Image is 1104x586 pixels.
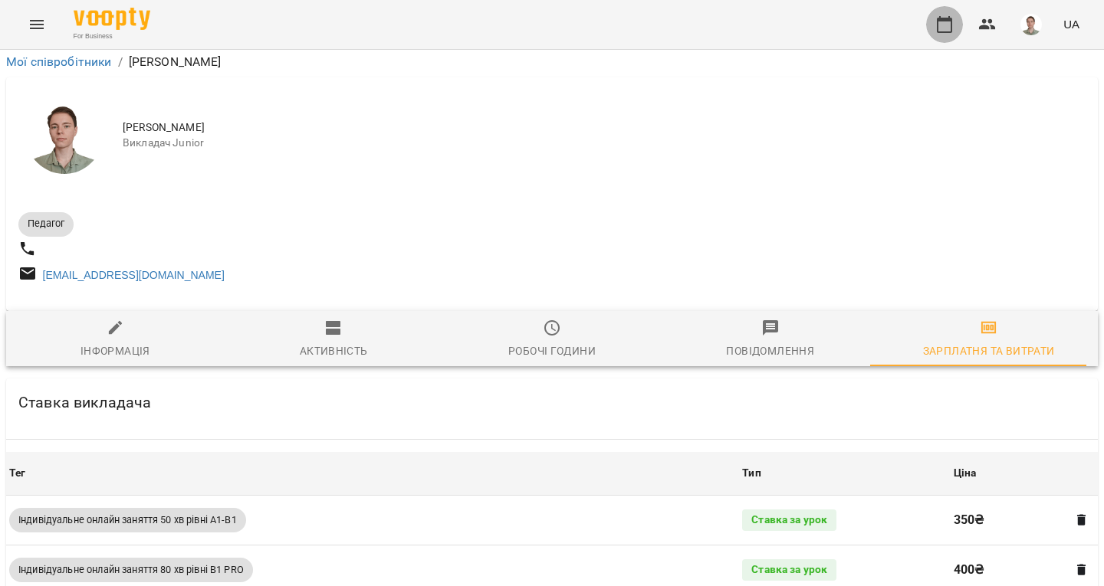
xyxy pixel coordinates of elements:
th: Ціна [951,452,1098,495]
img: Андрій [26,97,103,174]
a: Мої співробітники [6,54,112,69]
li: / [118,53,123,71]
th: Тег [6,452,739,495]
p: [PERSON_NAME] [129,53,222,71]
button: Видалити [1072,560,1092,580]
th: Тип [739,452,950,495]
div: Зарплатня та Витрати [923,342,1055,360]
span: Викладач Junior [123,136,1086,151]
span: For Business [74,31,150,41]
p: 350 ₴ [954,511,1061,529]
div: Ставка за урок [742,509,836,531]
div: Робочі години [508,342,596,360]
img: Voopty Logo [74,8,150,30]
button: Видалити [1072,510,1092,530]
span: [PERSON_NAME] [123,120,1086,136]
a: [EMAIL_ADDRESS][DOMAIN_NAME] [43,269,225,281]
span: Педагог [18,217,74,231]
span: UA [1063,16,1079,32]
div: Інформація [80,342,150,360]
p: 400 ₴ [954,561,1061,579]
div: Активність [300,342,368,360]
div: Ставка за урок [742,559,836,581]
nav: breadcrumb [6,53,1098,71]
div: Повідомлення [726,342,814,360]
span: Індивідуальне онлайн заняття 80 хв рівні В1 PRO [9,563,253,577]
button: UA [1057,10,1086,38]
h6: Ставка викладача [18,391,151,414]
img: 08937551b77b2e829bc2e90478a9daa6.png [1020,14,1042,35]
span: Індивідуальне онлайн заняття 50 хв рівні А1-В1 [9,513,246,527]
button: Menu [18,6,55,43]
